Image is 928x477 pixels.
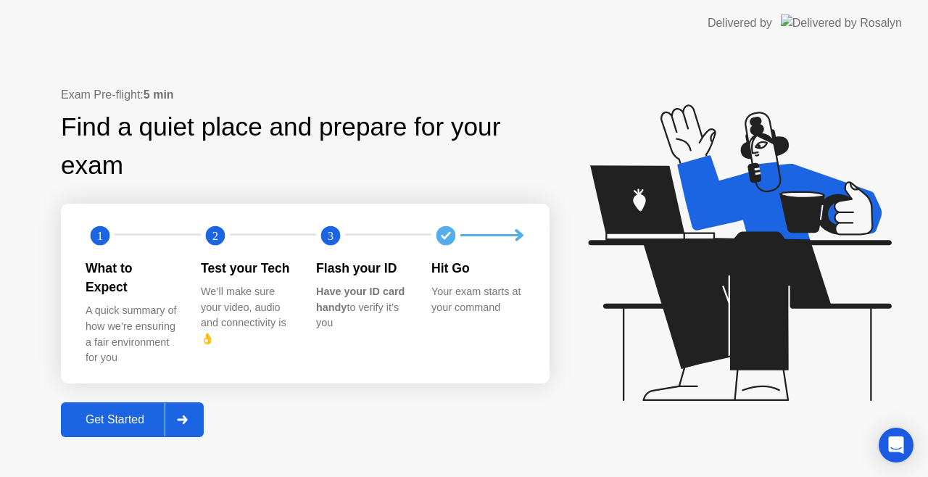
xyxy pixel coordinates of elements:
b: 5 min [144,88,174,101]
div: Find a quiet place and prepare for your exam [61,108,550,185]
div: We’ll make sure your video, audio and connectivity is 👌 [201,284,293,347]
div: Exam Pre-flight: [61,86,550,104]
div: What to Expect [86,259,178,297]
text: 3 [328,228,333,242]
button: Get Started [61,402,204,437]
div: Delivered by [708,14,772,32]
div: Test your Tech [201,259,293,278]
div: A quick summary of how we’re ensuring a fair environment for you [86,303,178,365]
div: Open Intercom Messenger [879,428,913,463]
div: Hit Go [431,259,523,278]
b: Have your ID card handy [316,286,405,313]
text: 2 [212,228,218,242]
div: to verify it’s you [316,284,408,331]
div: Get Started [65,413,165,426]
div: Flash your ID [316,259,408,278]
div: Your exam starts at your command [431,284,523,315]
text: 1 [97,228,103,242]
img: Delivered by Rosalyn [781,14,902,31]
